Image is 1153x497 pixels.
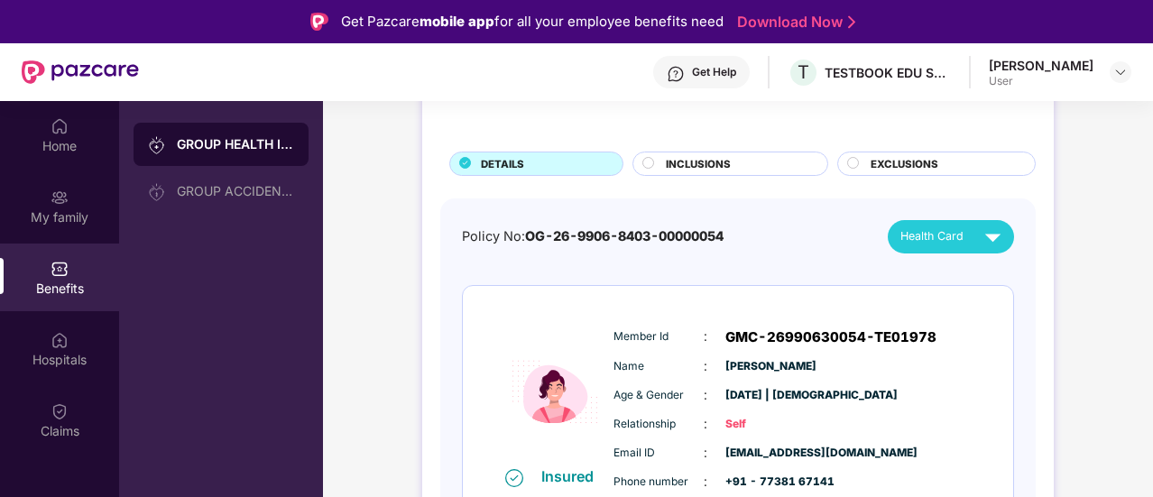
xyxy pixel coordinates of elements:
[888,220,1014,253] button: Health Card
[525,228,724,244] span: OG-26-9906-8403-00000054
[704,472,707,492] span: :
[148,136,166,154] img: svg+xml;base64,PHN2ZyB3aWR0aD0iMjAiIGhlaWdodD0iMjAiIHZpZXdCb3g9IjAgMCAyMCAyMCIgZmlsbD0ibm9uZSIgeG...
[977,221,1009,253] img: svg+xml;base64,PHN2ZyB4bWxucz0iaHR0cDovL3d3dy53My5vcmcvMjAwMC9zdmciIHZpZXdCb3g9IjAgMCAyNCAyNCIgd2...
[871,156,938,172] span: EXCLUSIONS
[481,156,524,172] span: DETAILS
[725,358,816,375] span: [PERSON_NAME]
[420,13,494,30] strong: mobile app
[501,318,609,466] img: icon
[704,356,707,376] span: :
[51,331,69,349] img: svg+xml;base64,PHN2ZyBpZD0iSG9zcGl0YWxzIiB4bWxucz0iaHR0cDovL3d3dy53My5vcmcvMjAwMC9zdmciIHdpZHRoPS...
[900,227,964,245] span: Health Card
[704,327,707,346] span: :
[613,328,704,345] span: Member Id
[704,414,707,434] span: :
[51,189,69,207] img: svg+xml;base64,PHN2ZyB3aWR0aD0iMjAiIGhlaWdodD0iMjAiIHZpZXdCb3g9IjAgMCAyMCAyMCIgZmlsbD0ibm9uZSIgeG...
[462,226,724,247] div: Policy No:
[51,260,69,278] img: svg+xml;base64,PHN2ZyBpZD0iQmVuZWZpdHMiIHhtbG5zPSJodHRwOi8vd3d3LnczLm9yZy8yMDAwL3N2ZyIgd2lkdGg9Ij...
[541,467,604,485] div: Insured
[148,183,166,201] img: svg+xml;base64,PHN2ZyB3aWR0aD0iMjAiIGhlaWdodD0iMjAiIHZpZXdCb3g9IjAgMCAyMCAyMCIgZmlsbD0ibm9uZSIgeG...
[613,416,704,433] span: Relationship
[704,443,707,463] span: :
[310,13,328,31] img: Logo
[613,445,704,462] span: Email ID
[505,469,523,487] img: svg+xml;base64,PHN2ZyB4bWxucz0iaHR0cDovL3d3dy53My5vcmcvMjAwMC9zdmciIHdpZHRoPSIxNiIgaGVpZ2h0PSIxNi...
[825,64,951,81] div: TESTBOOK EDU SOLUTIONS PRIVATE LIMITED
[1113,65,1128,79] img: svg+xml;base64,PHN2ZyBpZD0iRHJvcGRvd24tMzJ4MzIiIHhtbG5zPSJodHRwOi8vd3d3LnczLm9yZy8yMDAwL3N2ZyIgd2...
[666,156,731,172] span: INCLUSIONS
[22,60,139,84] img: New Pazcare Logo
[692,65,736,79] div: Get Help
[725,387,816,404] span: [DATE] | [DEMOGRAPHIC_DATA]
[667,65,685,83] img: svg+xml;base64,PHN2ZyBpZD0iSGVscC0zMngzMiIgeG1sbnM9Imh0dHA6Ly93d3cudzMub3JnLzIwMDAvc3ZnIiB3aWR0aD...
[341,11,724,32] div: Get Pazcare for all your employee benefits need
[613,387,704,404] span: Age & Gender
[725,416,816,433] span: Self
[725,474,816,491] span: +91 - 77381 67141
[848,13,855,32] img: Stroke
[725,445,816,462] span: [EMAIL_ADDRESS][DOMAIN_NAME]
[177,135,294,153] div: GROUP HEALTH INSURANCE
[989,57,1093,74] div: [PERSON_NAME]
[798,61,809,83] span: T
[613,474,704,491] span: Phone number
[51,117,69,135] img: svg+xml;base64,PHN2ZyBpZD0iSG9tZSIgeG1sbnM9Imh0dHA6Ly93d3cudzMub3JnLzIwMDAvc3ZnIiB3aWR0aD0iMjAiIG...
[613,358,704,375] span: Name
[725,327,936,348] span: GMC-26990630054-TE01978
[704,385,707,405] span: :
[989,74,1093,88] div: User
[177,184,294,198] div: GROUP ACCIDENTAL INSURANCE
[737,13,850,32] a: Download Now
[51,402,69,420] img: svg+xml;base64,PHN2ZyBpZD0iQ2xhaW0iIHhtbG5zPSJodHRwOi8vd3d3LnczLm9yZy8yMDAwL3N2ZyIgd2lkdGg9IjIwIi...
